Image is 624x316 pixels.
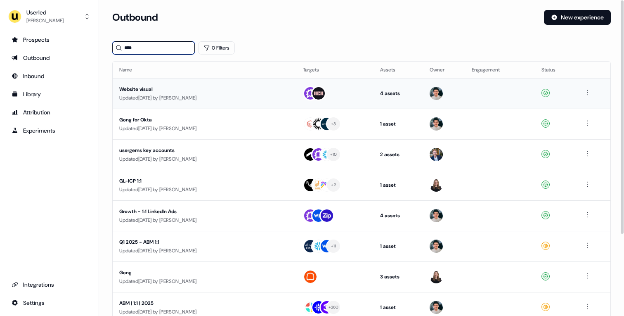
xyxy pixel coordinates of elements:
[430,270,443,283] img: Geneviève
[119,268,275,277] div: Gong
[119,116,275,124] div: Gong for Okta
[119,277,290,285] div: Updated [DATE] by [PERSON_NAME]
[119,185,290,194] div: Updated [DATE] by [PERSON_NAME]
[198,41,235,55] button: 0 Filters
[119,308,290,316] div: Updated [DATE] by [PERSON_NAME]
[430,148,443,161] img: Yann
[380,181,416,189] div: 1 asset
[430,209,443,222] img: Vincent
[380,150,416,159] div: 2 assets
[7,7,92,26] button: Userled[PERSON_NAME]
[113,62,296,78] th: Name
[544,10,611,25] button: New experience
[331,242,336,250] div: + 11
[329,304,339,311] div: + 260
[7,51,92,64] a: Go to outbound experience
[12,72,87,80] div: Inbound
[7,69,92,83] a: Go to Inbound
[26,8,64,17] div: Userled
[26,17,64,25] div: [PERSON_NAME]
[12,36,87,44] div: Prospects
[119,207,275,216] div: Growth - 1:1 LinkedIn Ads
[119,299,275,307] div: ABM | 1:1 | 2025
[112,11,158,24] h3: Outbound
[119,177,275,185] div: GL-ICP 1:1
[331,181,336,189] div: + 2
[119,238,275,246] div: Q1 2025 - ABM 1:1
[119,94,290,102] div: Updated [DATE] by [PERSON_NAME]
[465,62,534,78] th: Engagement
[380,211,416,220] div: 4 assets
[12,299,87,307] div: Settings
[380,120,416,128] div: 1 asset
[7,88,92,101] a: Go to templates
[430,178,443,192] img: Geneviève
[12,280,87,289] div: Integrations
[296,62,373,78] th: Targets
[331,120,336,128] div: + 3
[430,117,443,131] img: Vincent
[12,126,87,135] div: Experiments
[7,124,92,137] a: Go to experiments
[430,240,443,253] img: Vincent
[423,62,465,78] th: Owner
[380,273,416,281] div: 3 assets
[119,85,275,93] div: Website visual
[12,108,87,116] div: Attribution
[119,146,275,154] div: usergems key accounts
[7,278,92,291] a: Go to integrations
[430,301,443,314] img: Vincent
[430,87,443,100] img: Vincent
[535,62,576,78] th: Status
[7,296,92,309] a: Go to integrations
[330,151,337,158] div: + 10
[12,54,87,62] div: Outbound
[119,247,290,255] div: Updated [DATE] by [PERSON_NAME]
[7,106,92,119] a: Go to attribution
[119,124,290,133] div: Updated [DATE] by [PERSON_NAME]
[380,242,416,250] div: 1 asset
[373,62,423,78] th: Assets
[380,89,416,97] div: 4 assets
[119,216,290,224] div: Updated [DATE] by [PERSON_NAME]
[119,155,290,163] div: Updated [DATE] by [PERSON_NAME]
[12,90,87,98] div: Library
[380,303,416,311] div: 1 asset
[7,33,92,46] a: Go to prospects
